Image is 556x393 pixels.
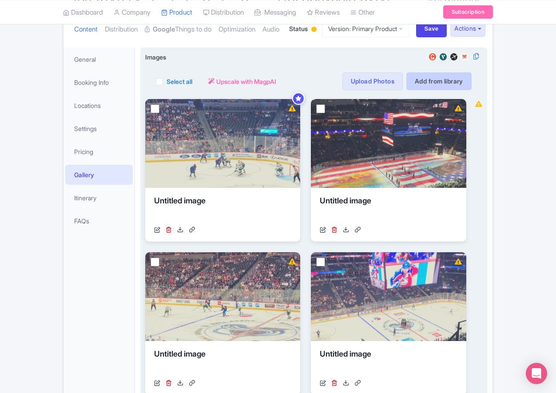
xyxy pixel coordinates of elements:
span: Images [145,52,166,62]
div: Open Intercom Messenger [526,363,547,384]
button: Actions [450,20,485,37]
label: Select all [167,77,192,86]
div: Building [310,23,318,37]
a: Upload Photos [342,72,403,90]
span: Upscale with MagpAI [216,77,276,86]
span: Status [289,24,308,33]
a: GoogleThings to do [145,16,211,44]
a: Audio [262,16,279,44]
div: Untitled image [320,195,457,222]
a: Add from library [406,72,472,90]
div: Untitled image [320,348,457,375]
img: getyourguide-review-widget-01-c9ff127aecadc9be5c96765474840e58.svg [427,52,438,61]
a: Itinerary [65,188,133,208]
input: Save [416,20,447,37]
a: Upscale with MagpAI [208,77,276,86]
a: Locations [65,95,133,115]
a: Version: Primary Product [322,20,409,37]
img: viator-review-widget-01-363d65f17b203e82e80c83508294f9cc.svg [438,52,449,61]
a: Pricing [65,142,133,162]
a: Settings [65,119,133,139]
a: Gallery [65,165,133,185]
div: Untitled image [154,195,291,222]
img: musement-review-widget-01-cdcb82dea4530aa52f361e0f447f8f5f.svg [459,52,470,61]
a: Booking Info [65,72,133,92]
div: Untitled image [154,348,291,375]
a: FAQs [65,211,133,231]
a: Distribution [105,16,138,44]
a: Content [74,16,98,44]
a: Subscription [443,5,493,19]
a: General [65,49,133,69]
img: expedia-review-widget-01-6a8748bc8b83530f19f0577495396935.svg [449,52,459,61]
a: Optimization [218,16,255,44]
strong: Google [153,24,175,35]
